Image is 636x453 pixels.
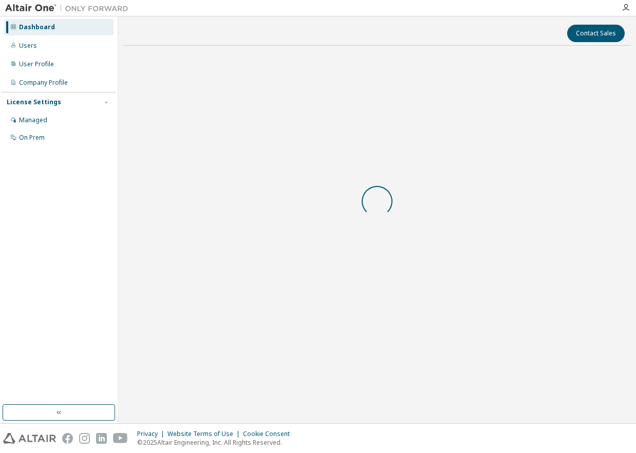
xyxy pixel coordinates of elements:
[167,430,243,438] div: Website Terms of Use
[19,60,54,68] div: User Profile
[5,3,134,13] img: Altair One
[243,430,296,438] div: Cookie Consent
[19,23,55,31] div: Dashboard
[19,42,37,50] div: Users
[3,433,56,444] img: altair_logo.svg
[567,25,625,42] button: Contact Sales
[113,433,128,444] img: youtube.svg
[19,116,47,124] div: Managed
[7,98,61,106] div: License Settings
[19,79,68,87] div: Company Profile
[79,433,90,444] img: instagram.svg
[19,134,45,142] div: On Prem
[137,438,296,447] p: © 2025 Altair Engineering, Inc. All Rights Reserved.
[137,430,167,438] div: Privacy
[96,433,107,444] img: linkedin.svg
[62,433,73,444] img: facebook.svg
